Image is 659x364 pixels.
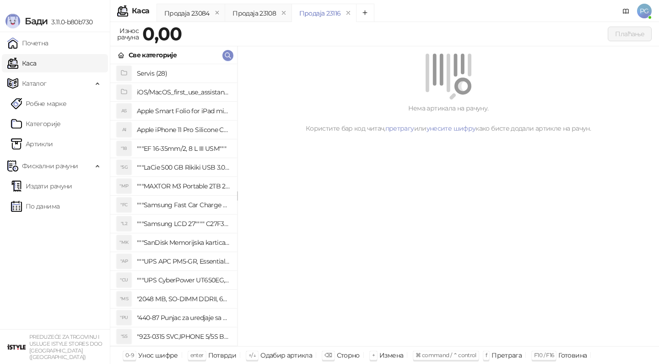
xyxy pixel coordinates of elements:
[137,66,230,81] h4: Servis (28)
[117,273,131,287] div: "CU
[7,54,36,72] a: Каса
[416,352,476,358] span: ⌘ command / ⌃ control
[211,9,223,17] button: remove
[7,338,26,356] img: 64x64-companyLogo-77b92cf4-9946-4f36-9751-bf7bb5fd2c7d.png
[372,352,375,358] span: +
[22,157,78,175] span: Фискални рачуни
[138,349,178,361] div: Унос шифре
[137,160,230,175] h4: """LaCie 500 GB Rikiki USB 3.0 / Ultra Compact & Resistant aluminum / USB 3.0 / 2.5"""""""
[11,197,59,215] a: По данима
[137,85,230,99] h4: iOS/MacOS_first_use_assistance (4)
[137,179,230,193] h4: """MAXTOR M3 Portable 2TB 2.5"""" crni eksterni hard disk HX-M201TCB/GM"""
[137,104,230,118] h4: Apple Smart Folio for iPad mini (A17 Pro) - Sage
[137,310,230,325] h4: "440-87 Punjac za uredjaje sa micro USB portom 4/1, Stand."
[190,352,204,358] span: enter
[137,141,230,156] h4: """EF 16-35mm/2, 8 L III USM"""
[379,349,403,361] div: Измена
[137,122,230,137] h4: Apple iPhone 11 Pro Silicone Case - Black
[356,4,374,22] button: Add tab
[117,292,131,306] div: "MS
[48,18,92,26] span: 3.11.0-b80b730
[342,9,354,17] button: remove
[11,177,72,195] a: Издати рачуни
[385,124,414,132] a: претрагу
[137,292,230,306] h4: "2048 MB, SO-DIMM DDRII, 667 MHz, Napajanje 1,8 0,1 V, Latencija CL5"
[137,329,230,344] h4: "923-0315 SVC,IPHONE 5/5S BATTERY REMOVAL TRAY Držač za iPhone sa kojim se otvara display
[11,135,53,153] a: ArtikliАртикли
[324,352,332,358] span: ⌫
[117,198,131,212] div: "FC
[117,329,131,344] div: "S5
[164,8,210,18] div: Продаја 23084
[117,160,131,175] div: "5G
[337,349,360,361] div: Сторно
[11,115,61,133] a: Категорије
[137,198,230,212] h4: """Samsung Fast Car Charge Adapter, brzi auto punja_, boja crna"""
[637,4,652,18] span: PG
[208,349,237,361] div: Потврди
[117,310,131,325] div: "PU
[115,25,140,43] div: Износ рачуна
[117,235,131,250] div: "MK
[142,22,182,45] strong: 0,00
[117,254,131,269] div: "AP
[137,254,230,269] h4: """UPS APC PM5-GR, Essential Surge Arrest,5 utic_nica"""
[492,349,522,361] div: Претрага
[117,122,131,137] div: AI
[248,103,648,133] div: Нема артикала на рачуну. Користите бар код читач, или како бисте додали артикле на рачун.
[558,349,587,361] div: Готовина
[299,8,341,18] div: Продаја 23116
[117,104,131,118] div: AS
[619,4,633,18] a: Документација
[25,16,48,27] span: Бади
[534,352,554,358] span: F10 / F16
[137,216,230,231] h4: """Samsung LCD 27"""" C27F390FHUXEN"""
[278,9,290,17] button: remove
[427,124,476,132] a: унесите шифру
[117,216,131,231] div: "L2
[7,34,49,52] a: Почетна
[117,141,131,156] div: "18
[486,352,487,358] span: f
[117,179,131,193] div: "MP
[232,8,276,18] div: Продаја 23108
[132,7,149,15] div: Каса
[137,235,230,250] h4: """SanDisk Memorijska kartica 256GB microSDXC sa SD adapterom SDSQXA1-256G-GN6MA - Extreme PLUS, ...
[125,352,134,358] span: 0-9
[11,94,66,113] a: Робне марке
[29,334,103,360] small: PREDUZEĆE ZA TRGOVINU I USLUGE ISTYLE STORES DOO [GEOGRAPHIC_DATA] ([GEOGRAPHIC_DATA])
[22,74,47,93] span: Каталог
[5,14,20,28] img: Logo
[129,50,177,60] div: Све категорије
[608,27,652,41] button: Плаћање
[137,273,230,287] h4: """UPS CyberPower UT650EG, 650VA/360W , line-int., s_uko, desktop"""
[110,64,237,346] div: grid
[260,349,312,361] div: Одабир артикла
[248,352,256,358] span: ↑/↓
